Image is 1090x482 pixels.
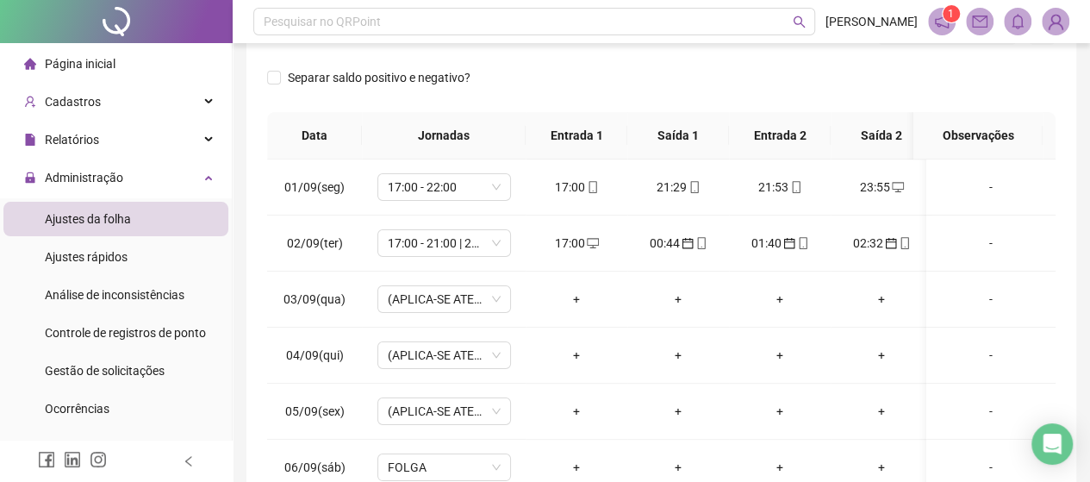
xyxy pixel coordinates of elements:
[743,402,817,421] div: +
[585,237,599,249] span: desktop
[45,402,109,416] span: Ocorrências
[283,292,346,306] span: 03/09(qua)
[45,171,123,185] span: Administração
[934,14,950,29] span: notification
[687,181,701,193] span: mobile
[284,460,346,474] span: 06/09(sáb)
[825,12,918,31] span: [PERSON_NAME]
[539,178,614,197] div: 17:00
[641,234,715,253] div: 00:44
[844,178,919,197] div: 23:55
[793,16,806,28] span: search
[831,112,932,160] th: Saída 2
[45,326,206,340] span: Controle de registros de ponto
[90,451,107,468] span: instagram
[362,112,526,160] th: Jornadas
[743,346,817,365] div: +
[64,451,81,468] span: linkedin
[844,234,919,253] div: 02:32
[641,402,715,421] div: +
[743,234,817,253] div: 01:40
[1043,9,1068,34] img: 85830
[782,237,795,249] span: calendar
[844,458,919,477] div: +
[281,68,477,87] span: Separar saldo positivo e negativo?
[883,237,897,249] span: calendar
[45,133,99,147] span: Relatórios
[45,364,165,378] span: Gestão de solicitações
[539,458,614,477] div: +
[45,57,115,71] span: Página inicial
[943,5,960,22] sup: 1
[183,455,195,467] span: left
[948,8,954,20] span: 1
[927,126,1029,145] span: Observações
[641,178,715,197] div: 21:29
[287,236,343,250] span: 02/09(ter)
[795,237,809,249] span: mobile
[729,112,831,160] th: Entrada 2
[940,346,1042,365] div: -
[24,172,36,184] span: lock
[45,440,137,454] span: Validar protocolo
[641,290,715,309] div: +
[539,346,614,365] div: +
[286,348,344,362] span: 04/09(qui)
[940,178,1042,197] div: -
[285,404,345,418] span: 05/09(sex)
[897,237,911,249] span: mobile
[24,58,36,70] span: home
[388,454,501,480] span: FOLGA
[743,178,817,197] div: 21:53
[1031,423,1073,465] div: Open Intercom Messenger
[267,112,362,160] th: Data
[45,250,128,264] span: Ajustes rápidos
[24,96,36,108] span: user-add
[526,112,627,160] th: Entrada 1
[24,134,36,146] span: file
[388,230,501,256] span: 17:00 - 21:00 | 22:00 - 07:00
[641,458,715,477] div: +
[844,346,919,365] div: +
[940,234,1042,253] div: -
[913,112,1043,160] th: Observações
[788,181,802,193] span: mobile
[45,288,184,302] span: Análise de inconsistências
[940,458,1042,477] div: -
[388,286,501,312] span: (APLICA-SE ATESTADO)
[844,290,919,309] div: +
[38,451,55,468] span: facebook
[743,458,817,477] div: +
[388,398,501,424] span: (APLICA-SE ATESTADO)
[539,290,614,309] div: +
[627,112,729,160] th: Saída 1
[388,174,501,200] span: 17:00 - 22:00
[972,14,987,29] span: mail
[694,237,707,249] span: mobile
[388,342,501,368] span: (APLICA-SE ATESTADO)
[940,290,1042,309] div: -
[284,180,345,194] span: 01/09(seg)
[45,212,131,226] span: Ajustes da folha
[641,346,715,365] div: +
[890,181,904,193] span: desktop
[940,402,1042,421] div: -
[743,290,817,309] div: +
[539,234,614,253] div: 17:00
[680,237,694,249] span: calendar
[45,95,101,109] span: Cadastros
[844,402,919,421] div: +
[585,181,599,193] span: mobile
[1010,14,1025,29] span: bell
[539,402,614,421] div: +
